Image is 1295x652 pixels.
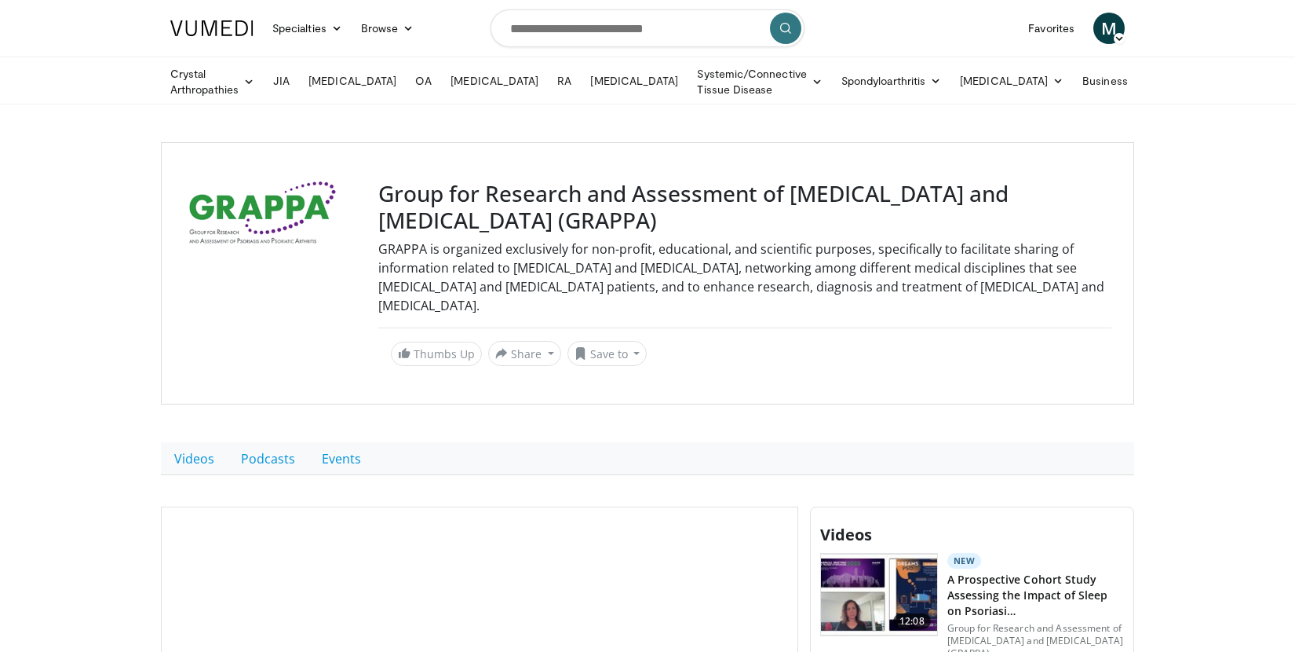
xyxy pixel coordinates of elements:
[228,442,308,475] a: Podcasts
[832,65,950,97] a: Spondyloarthritis
[488,341,561,366] button: Share
[308,442,374,475] a: Events
[378,181,1111,233] h3: Group for Research and Assessment of [MEDICAL_DATA] and [MEDICAL_DATA] (GRAPPA)
[820,524,872,545] span: Videos
[688,66,831,97] a: Systemic/Connective Tissue Disease
[1019,13,1084,44] a: Favorites
[378,240,1111,315] div: GRAPPA is organized exclusively for non-profit, educational, and scientific purposes, specificall...
[170,20,254,36] img: VuMedi Logo
[893,614,931,629] span: 12:08
[567,341,647,366] button: Save to
[950,65,1073,97] a: [MEDICAL_DATA]
[264,65,299,97] a: JIA
[391,342,482,366] a: Thumbs Up
[1073,65,1153,97] a: Business
[161,442,228,475] a: Videos
[161,66,264,97] a: Crystal Arthropathies
[491,9,804,47] input: Search topics, interventions
[263,13,352,44] a: Specialties
[548,65,581,97] a: RA
[947,572,1124,619] h3: A Prospective Cohort Study Assessing the Impact of Sleep on Psoriasi…
[406,65,441,97] a: OA
[441,65,548,97] a: [MEDICAL_DATA]
[299,65,406,97] a: [MEDICAL_DATA]
[581,65,688,97] a: [MEDICAL_DATA]
[352,13,424,44] a: Browse
[1093,13,1125,44] a: M
[821,554,937,636] img: 4cda79d4-996a-460c-ab51-43469299758e.150x105_q85_crop-smart_upscale.jpg
[947,553,982,569] p: New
